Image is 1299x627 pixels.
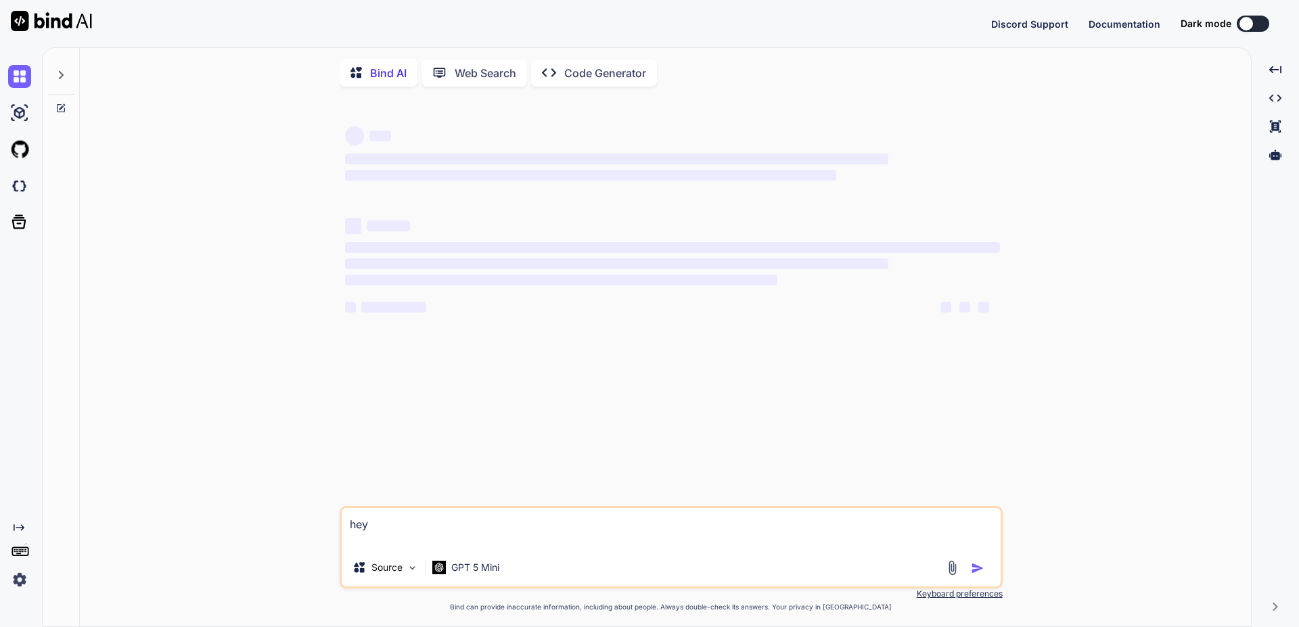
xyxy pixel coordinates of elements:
p: Keyboard preferences [340,588,1003,599]
span: ‌ [345,242,1000,253]
img: githubLight [8,138,31,161]
textarea: hey [342,508,1001,549]
img: darkCloudIdeIcon [8,175,31,198]
span: ‌ [345,258,888,269]
span: ‌ [959,302,970,312]
img: attachment [944,560,960,576]
span: ‌ [345,302,356,312]
span: ‌ [940,302,951,312]
img: icon [971,561,984,575]
p: Code Generator [564,65,646,81]
span: ‌ [361,302,426,312]
p: GPT 5 Mini [451,561,499,574]
p: Source [371,561,403,574]
img: Pick Models [407,562,418,574]
img: ai-studio [8,101,31,124]
button: Documentation [1089,17,1160,31]
span: Discord Support [991,18,1068,30]
img: chat [8,65,31,88]
span: ‌ [345,170,836,181]
img: GPT 5 Mini [432,561,446,574]
span: Dark mode [1181,17,1231,30]
img: Bind AI [11,11,92,31]
span: ‌ [345,154,888,164]
span: ‌ [369,131,391,141]
span: ‌ [345,275,777,285]
p: Bind can provide inaccurate information, including about people. Always double-check its answers.... [340,602,1003,612]
img: settings [8,568,31,591]
button: Discord Support [991,17,1068,31]
p: Web Search [455,65,516,81]
span: ‌ [367,220,410,231]
span: ‌ [978,302,989,312]
span: ‌ [345,218,361,234]
p: Bind AI [370,65,407,81]
span: ‌ [345,126,364,145]
span: Documentation [1089,18,1160,30]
